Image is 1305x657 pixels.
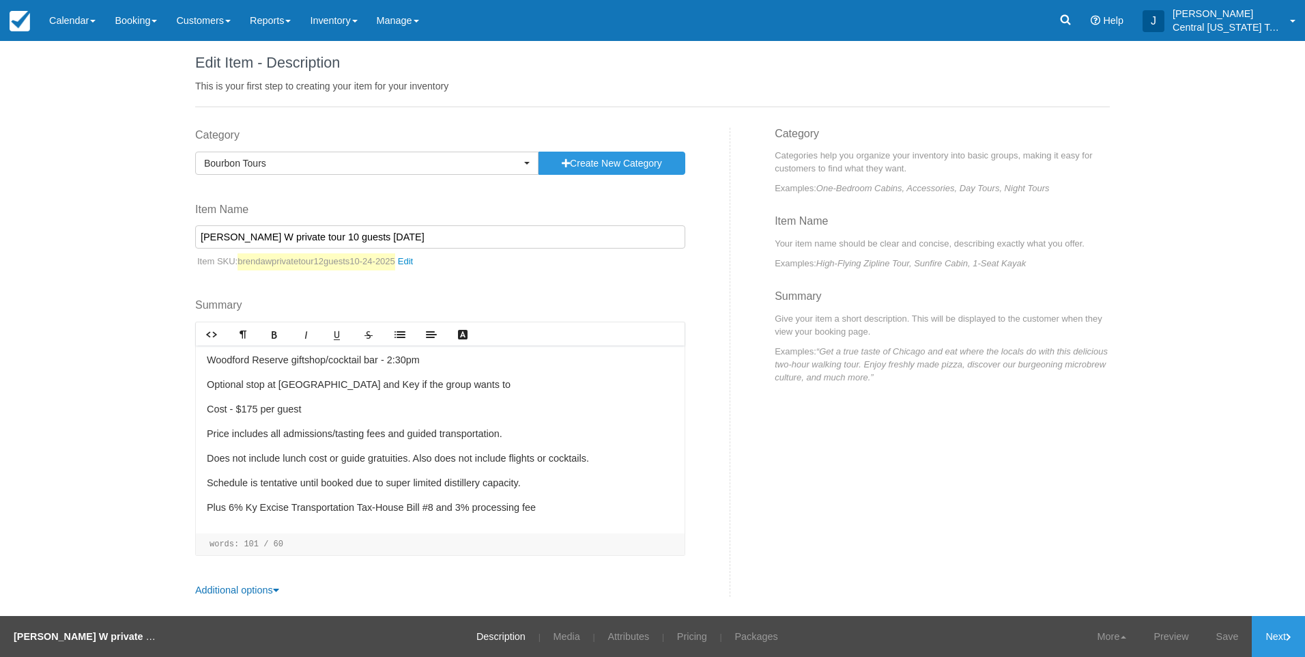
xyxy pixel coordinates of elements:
p: Item SKU: [195,253,685,270]
p: This is your first step to creating your item for your inventory [195,79,1110,93]
a: Description [466,616,536,657]
a: Strikethrough [353,323,384,346]
p: Does not include lunch cost or guide gratuities. Also does not include flights or cocktails. [207,451,674,466]
p: Central [US_STATE] Tours [1173,20,1282,34]
i: Help [1091,16,1100,25]
a: HTML [196,323,227,346]
p: Your item name should be clear and concise, describing exactly what you offer. [775,237,1110,250]
label: Item Name [195,202,685,218]
label: Summary [195,298,685,313]
a: Italic [290,323,321,346]
label: Category [195,128,685,143]
em: High-Flying Zipline Tour, Sunfire Cabin, 1-Seat Kayak [816,258,1026,268]
a: Preview [1140,616,1202,657]
a: Format [227,323,259,346]
h3: Summary [775,290,1110,312]
a: Attributes [597,616,659,657]
p: Examples: [775,257,1110,270]
button: Bourbon Tours [195,152,539,175]
p: Cost - $175 per guest [207,402,674,417]
a: Bold [259,323,290,346]
p: Give your item a short description. This will be displayed to the customer when they view your bo... [775,312,1110,338]
em: “Get a true taste of Chicago and eat where the locals do with this delicious two-hour walking tou... [775,346,1108,382]
p: Categories help you organize your inventory into basic groups, making it easy for customers to fi... [775,149,1110,175]
a: Underline [321,323,353,346]
strong: [PERSON_NAME] W private tour 12 guests [DATE] [14,631,248,642]
p: Examples: [775,345,1110,384]
a: More [1084,616,1141,657]
em: One-Bedroom Cabins, Accessories, Day Tours, Night Tours [816,183,1050,193]
h3: Category [775,128,1110,150]
a: Pricing [667,616,717,657]
a: Packages [725,616,788,657]
p: [PERSON_NAME] [1173,7,1282,20]
p: Woodford Reserve giftshop/cocktail bar - 2:30pm [207,353,674,368]
a: Next [1252,616,1305,657]
h1: Edit Item - Description [195,55,1110,71]
input: Enter a new Item Name [195,225,685,249]
a: Text Color [447,323,478,346]
p: Optional stop at [GEOGRAPHIC_DATA] and Key if the group wants to [207,378,674,393]
a: Save [1203,616,1252,657]
a: Media [543,616,590,657]
p: Schedule is tentative until booked due to super limited distillery capacity. [207,476,674,491]
a: Additional options [195,585,279,596]
a: Align [416,323,447,346]
a: Lists [384,323,416,346]
h3: Item Name [775,215,1110,237]
p: Price includes all admissions/tasting fees and guided transportation. [207,427,674,442]
li: words: 101 / 60 [203,539,291,550]
img: checkfront-main-nav-mini-logo.png [10,11,30,31]
a: brendawprivatetour12guests10-24-2025 [238,253,418,270]
p: Examples: [775,182,1110,195]
p: Plus 6% Ky Excise Transportation Tax-House Bill #8 and 3% processing fee [207,501,674,516]
span: Bourbon Tours [204,156,521,170]
span: Help [1103,15,1123,26]
button: Create New Category [539,152,685,175]
div: J [1143,10,1164,32]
